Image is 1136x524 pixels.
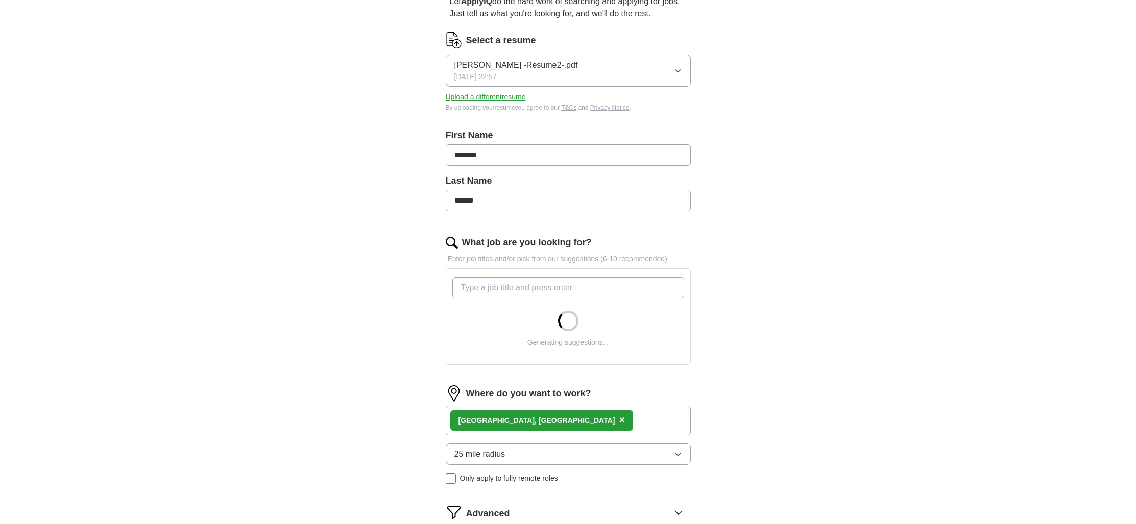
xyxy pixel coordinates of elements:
img: location.png [446,385,462,402]
div: By uploading your resume you agree to our and . [446,103,691,112]
img: search.png [446,237,458,249]
button: [PERSON_NAME] -Resume2-.pdf[DATE] 22:57 [446,55,691,87]
p: Enter job titles and/or pick from our suggestions (6-10 recommended) [446,254,691,264]
div: [GEOGRAPHIC_DATA], [GEOGRAPHIC_DATA] [458,415,615,426]
span: Advanced [466,507,510,520]
label: What job are you looking for? [462,236,592,249]
span: Only apply to fully remote roles [460,473,558,484]
a: Privacy Notice [590,104,630,111]
span: × [619,414,625,426]
label: Select a resume [466,34,536,47]
img: CV Icon [446,32,462,48]
button: 25 mile radius [446,443,691,465]
span: 25 mile radius [454,448,505,460]
button: Upload a differentresume [446,92,526,103]
button: × [619,413,625,428]
input: Type a job title and press enter [452,277,684,298]
div: Generating suggestions... [527,337,609,348]
input: Only apply to fully remote roles [446,473,456,484]
a: T&Cs [561,104,576,111]
label: Last Name [446,174,691,188]
label: Where do you want to work? [466,387,591,401]
span: [DATE] 22:57 [454,71,497,82]
span: [PERSON_NAME] -Resume2-.pdf [454,59,578,71]
img: filter [446,504,462,520]
label: First Name [446,129,691,142]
